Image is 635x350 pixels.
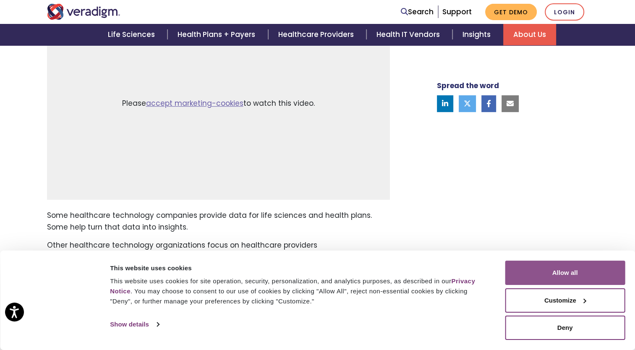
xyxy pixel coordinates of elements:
[47,240,390,274] p: Other healthcare technology organizations focus on healthcare providers providing clinical softwa...
[110,276,486,306] div: This website uses cookies for site operation, security, personalization, and analytics purposes, ...
[122,98,315,109] span: Please to watch this video.
[442,7,472,17] a: Support
[146,98,243,108] a: accept marketing-cookies
[503,24,556,45] a: About Us
[437,81,499,91] strong: Spread the word
[505,261,625,285] button: Allow all
[366,24,452,45] a: Health IT Vendors
[110,318,159,331] a: Show details
[47,210,390,232] p: Some healthcare technology companies provide data for life sciences and health plans. Some help t...
[505,288,625,313] button: Customize
[98,24,167,45] a: Life Sciences
[545,3,584,21] a: Login
[401,6,434,18] a: Search
[110,263,486,273] div: This website uses cookies
[167,24,268,45] a: Health Plans + Payers
[268,24,366,45] a: Healthcare Providers
[474,290,625,340] iframe: Drift Chat Widget
[47,4,120,20] img: Veradigm logo
[485,4,537,20] a: Get Demo
[452,24,503,45] a: Insights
